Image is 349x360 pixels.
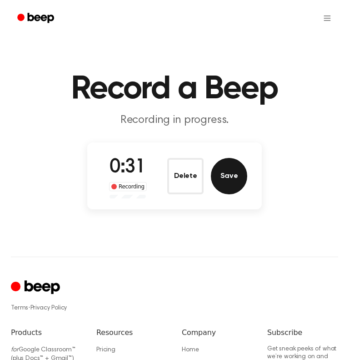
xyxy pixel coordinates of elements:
h6: Company [182,327,253,338]
button: Delete Audio Record [167,158,204,194]
div: · [11,304,338,313]
div: Recording [109,182,147,191]
a: Beep [11,10,62,27]
button: Open menu [316,7,338,29]
h6: Resources [96,327,167,338]
p: Recording in progress. [11,113,338,128]
a: Pricing [96,347,115,353]
h6: Subscribe [267,327,338,338]
a: Terms [11,305,28,311]
span: 0:31 [110,158,146,177]
a: Privacy Policy [30,305,67,311]
i: for [11,347,19,353]
button: Save Audio Record [211,158,247,194]
h1: Record a Beep [11,73,338,106]
a: Home [182,347,199,353]
h6: Products [11,327,82,338]
a: Cruip [11,279,62,297]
